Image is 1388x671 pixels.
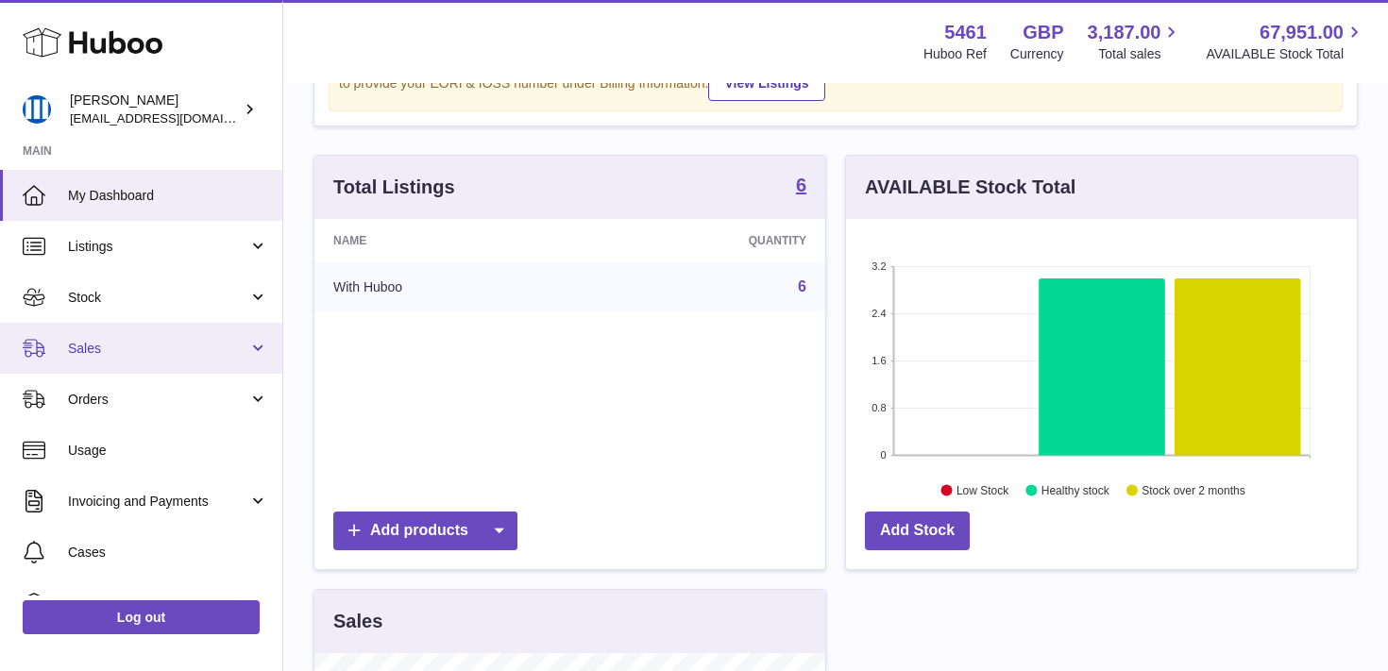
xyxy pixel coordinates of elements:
[314,219,584,262] th: Name
[68,544,268,562] span: Cases
[314,262,584,311] td: With Huboo
[23,95,51,124] img: oksana@monimoto.com
[68,493,248,511] span: Invoicing and Payments
[872,355,886,366] text: 1.6
[1260,20,1344,45] span: 67,951.00
[23,600,260,634] a: Log out
[70,110,278,126] span: [EMAIL_ADDRESS][DOMAIN_NAME]
[865,512,970,550] a: Add Stock
[1010,45,1064,63] div: Currency
[1023,20,1063,45] strong: GBP
[1041,483,1110,496] text: Healthy stock
[333,175,455,200] h3: Total Listings
[798,278,806,294] a: 6
[68,187,268,205] span: My Dashboard
[68,238,248,256] span: Listings
[872,260,886,272] text: 3.2
[872,402,886,413] text: 0.8
[1098,45,1182,63] span: Total sales
[68,340,248,358] span: Sales
[70,92,240,127] div: [PERSON_NAME]
[956,483,1009,496] text: Low Stock
[68,442,268,460] span: Usage
[333,609,382,634] h3: Sales
[1206,20,1365,63] a: 67,951.00 AVAILABLE Stock Total
[880,449,886,461] text: 0
[796,176,806,194] strong: 6
[923,45,987,63] div: Huboo Ref
[796,176,806,198] a: 6
[1088,20,1183,63] a: 3,187.00 Total sales
[1142,483,1244,496] text: Stock over 2 months
[584,219,825,262] th: Quantity
[865,175,1075,200] h3: AVAILABLE Stock Total
[68,289,248,307] span: Stock
[68,595,268,612] span: Channels
[1088,20,1161,45] span: 3,187.00
[68,391,248,409] span: Orders
[944,20,987,45] strong: 5461
[1206,45,1365,63] span: AVAILABLE Stock Total
[872,308,886,319] text: 2.4
[333,512,517,550] a: Add products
